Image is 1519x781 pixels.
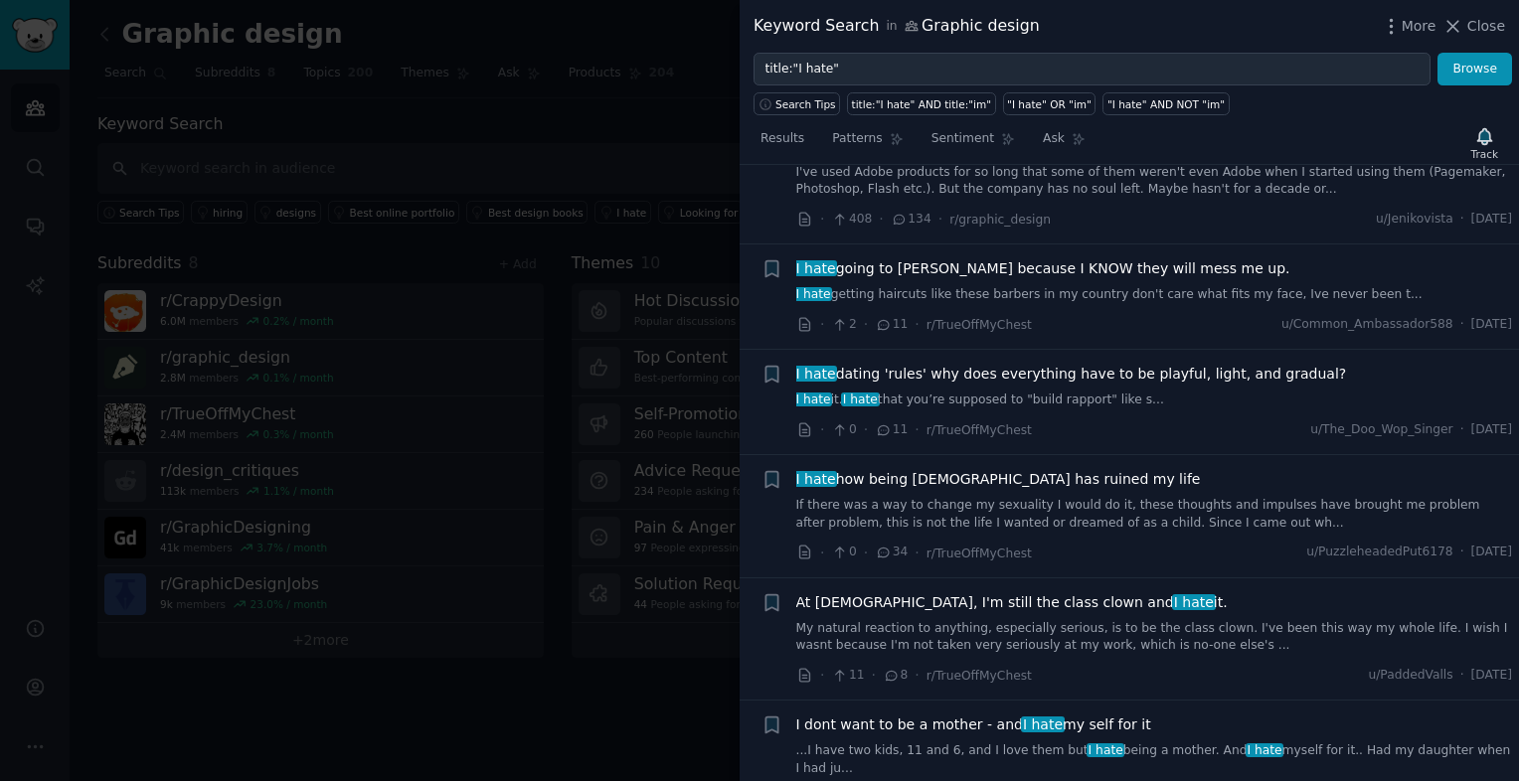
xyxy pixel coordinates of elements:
span: 0 [831,421,856,439]
span: [DATE] [1471,544,1512,561]
span: · [820,314,824,335]
div: title:"I hate" AND title:"im" [852,97,992,111]
span: in [886,18,897,36]
span: I hate [1021,716,1065,732]
a: I hatedating 'rules' why does everything have to be playful, light, and gradual? [796,364,1347,385]
span: I hate [841,392,880,406]
span: 408 [831,211,872,229]
span: · [820,419,824,440]
span: 34 [875,544,908,561]
span: · [915,543,919,563]
span: I hate [794,260,838,276]
a: I hatehow being [DEMOGRAPHIC_DATA] has ruined my life [796,469,1201,490]
span: dating 'rules' why does everything have to be playful, light, and gradual? [796,364,1347,385]
span: Search Tips [775,97,836,111]
div: "I hate" OR "im" [1007,97,1092,111]
span: I hate [1087,743,1125,757]
span: · [1460,667,1464,685]
button: Browse [1437,53,1512,86]
span: u/Jenikovista [1376,211,1453,229]
span: I hate [794,287,833,301]
span: u/Common_Ambassador588 [1281,316,1453,334]
span: · [864,419,868,440]
a: If there was a way to change my sexuality I would do it, these thoughts and impulses have brought... [796,497,1513,532]
span: · [915,419,919,440]
span: I hate [794,471,838,487]
span: Patterns [832,130,882,148]
span: u/The_Doo_Wop_Singer [1310,421,1452,439]
span: · [1460,211,1464,229]
span: · [872,665,876,686]
span: u/PuzzleheadedPut6178 [1306,544,1452,561]
span: · [1460,544,1464,561]
span: [DATE] [1471,421,1512,439]
span: 11 [831,667,864,685]
span: · [820,209,824,230]
a: Patterns [825,123,910,164]
span: 8 [883,667,908,685]
span: · [1460,421,1464,439]
a: title:"I hate" AND title:"im" [847,92,996,115]
span: r/TrueOffMyChest [927,547,1032,560]
div: "I hate" AND NOT "im" [1107,97,1225,111]
span: r/TrueOffMyChest [927,423,1032,437]
button: More [1381,16,1436,37]
span: r/TrueOffMyChest [927,318,1032,332]
span: · [1460,316,1464,334]
span: 2 [831,316,856,334]
span: [DATE] [1471,211,1512,229]
span: I hate [1246,743,1284,757]
span: 11 [875,316,908,334]
span: I hate [794,392,833,406]
a: Results [754,123,811,164]
a: Sentiment [925,123,1022,164]
span: u/PaddedValls [1368,667,1452,685]
span: Sentiment [931,130,994,148]
span: Results [760,130,804,148]
a: My natural reaction to anything, especially serious, is to be the class clown. I've been this way... [796,620,1513,655]
a: I dont want to be a mother - andI hatemy self for it [796,714,1151,735]
span: [DATE] [1471,667,1512,685]
a: I hateit.I hatethat you’re supposed to "build rapport" like s... [796,391,1513,409]
a: Ask [1036,123,1093,164]
span: 11 [875,421,908,439]
input: Try a keyword related to your business [754,53,1431,86]
span: · [915,665,919,686]
a: I hategetting haircuts like these barbers in my country don't care what fits my face, Ive never b... [796,286,1513,304]
span: r/TrueOffMyChest [927,669,1032,683]
a: "I hate" AND NOT "im" [1102,92,1229,115]
span: 134 [891,211,931,229]
span: 0 [831,544,856,561]
button: Search Tips [754,92,840,115]
span: going to [PERSON_NAME] because I KNOW they will mess me up. [796,258,1290,279]
span: [DATE] [1471,316,1512,334]
span: · [820,543,824,563]
button: Track [1464,122,1505,164]
span: r/graphic_design [949,213,1051,227]
span: how being [DEMOGRAPHIC_DATA] has ruined my life [796,469,1201,490]
span: Close [1467,16,1505,37]
a: At [DEMOGRAPHIC_DATA], I'm still the class clown andI hateit. [796,592,1228,613]
span: · [864,543,868,563]
button: Close [1442,16,1505,37]
span: At [DEMOGRAPHIC_DATA], I'm still the class clown and it. [796,592,1228,613]
span: Ask [1043,130,1065,148]
span: · [879,209,883,230]
div: Keyword Search Graphic design [754,14,1040,39]
a: I've used Adobe products for so long that some of them weren't even Adobe when I started using th... [796,164,1513,199]
span: · [864,314,868,335]
div: Track [1471,147,1498,161]
span: I dont want to be a mother - and my self for it [796,714,1151,735]
a: "I hate" OR "im" [1003,92,1097,115]
a: I hategoing to [PERSON_NAME] because I KNOW they will mess me up. [796,258,1290,279]
span: More [1402,16,1436,37]
span: I hate [1172,594,1216,610]
span: · [938,209,942,230]
a: ...I have two kids, 11 and 6, and I love them butI hatebeing a mother. AndI hatemyself for it.. H... [796,742,1513,777]
span: I hate [794,366,838,382]
span: · [915,314,919,335]
span: · [820,665,824,686]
